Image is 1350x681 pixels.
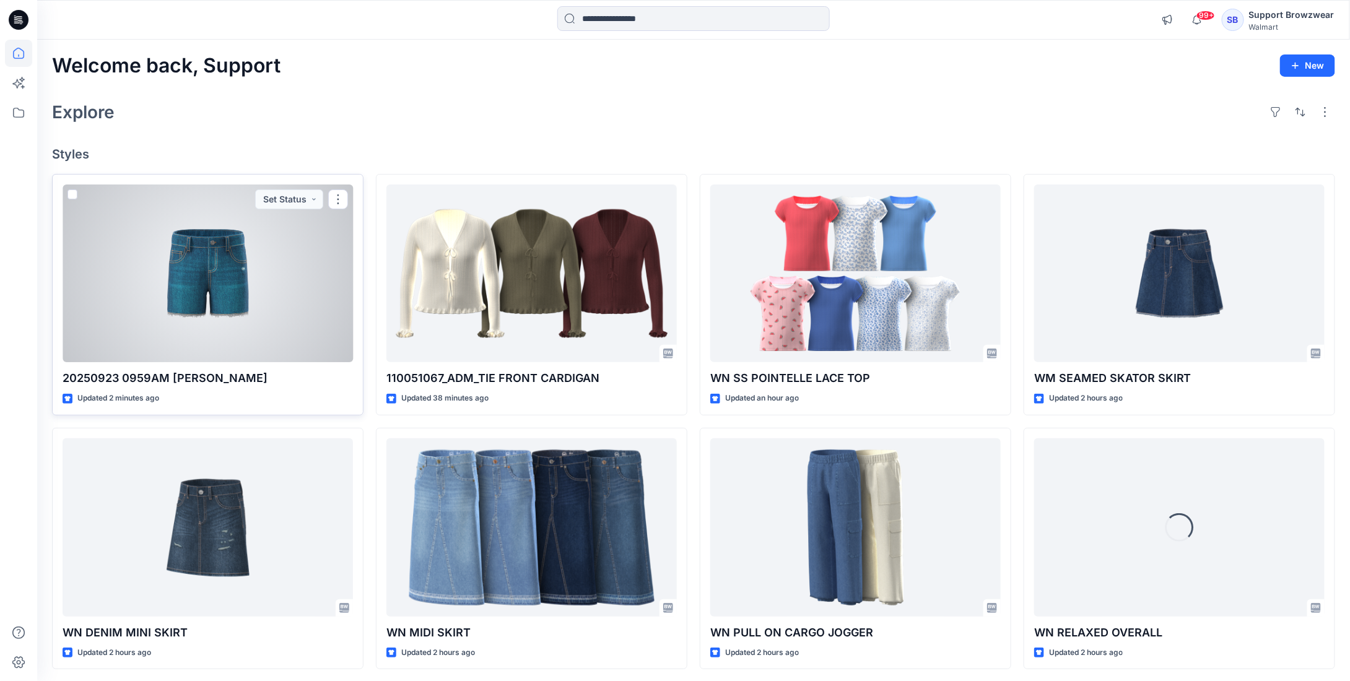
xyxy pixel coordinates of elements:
p: WN PULL ON CARGO JOGGER [710,624,1001,641]
p: Updated 2 hours ago [725,646,799,659]
a: WN PULL ON CARGO JOGGER [710,438,1001,617]
p: 110051067_ADM_TIE FRONT CARDIGAN [386,370,677,387]
div: Support Browzwear [1249,7,1335,22]
button: New [1280,54,1335,77]
a: WN SS POINTELLE LACE TOP [710,184,1001,363]
p: Updated 2 hours ago [77,646,151,659]
p: Updated 2 minutes ago [77,392,159,405]
a: WM SEAMED SKATOR SKIRT [1034,184,1325,363]
a: 20250923 0959AM Keith Test [63,184,353,363]
p: 20250923 0959AM [PERSON_NAME] [63,370,353,387]
p: Updated 2 hours ago [401,646,475,659]
p: WN MIDI SKIRT [386,624,677,641]
div: Walmart [1249,22,1335,32]
a: WN DENIM MINI SKIRT [63,438,353,617]
p: Updated 2 hours ago [1049,646,1123,659]
p: Updated 38 minutes ago [401,392,489,405]
h2: Explore [52,102,115,122]
h4: Styles [52,147,1335,162]
a: WN MIDI SKIRT [386,438,677,617]
h2: Welcome back, Support [52,54,281,77]
span: 99+ [1196,11,1215,20]
p: Updated 2 hours ago [1049,392,1123,405]
p: WM SEAMED SKATOR SKIRT [1034,370,1325,387]
a: 110051067_ADM_TIE FRONT CARDIGAN [386,184,677,363]
p: Updated an hour ago [725,392,799,405]
div: SB [1222,9,1244,31]
p: WN RELAXED OVERALL [1034,624,1325,641]
p: WN SS POINTELLE LACE TOP [710,370,1001,387]
p: WN DENIM MINI SKIRT [63,624,353,641]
